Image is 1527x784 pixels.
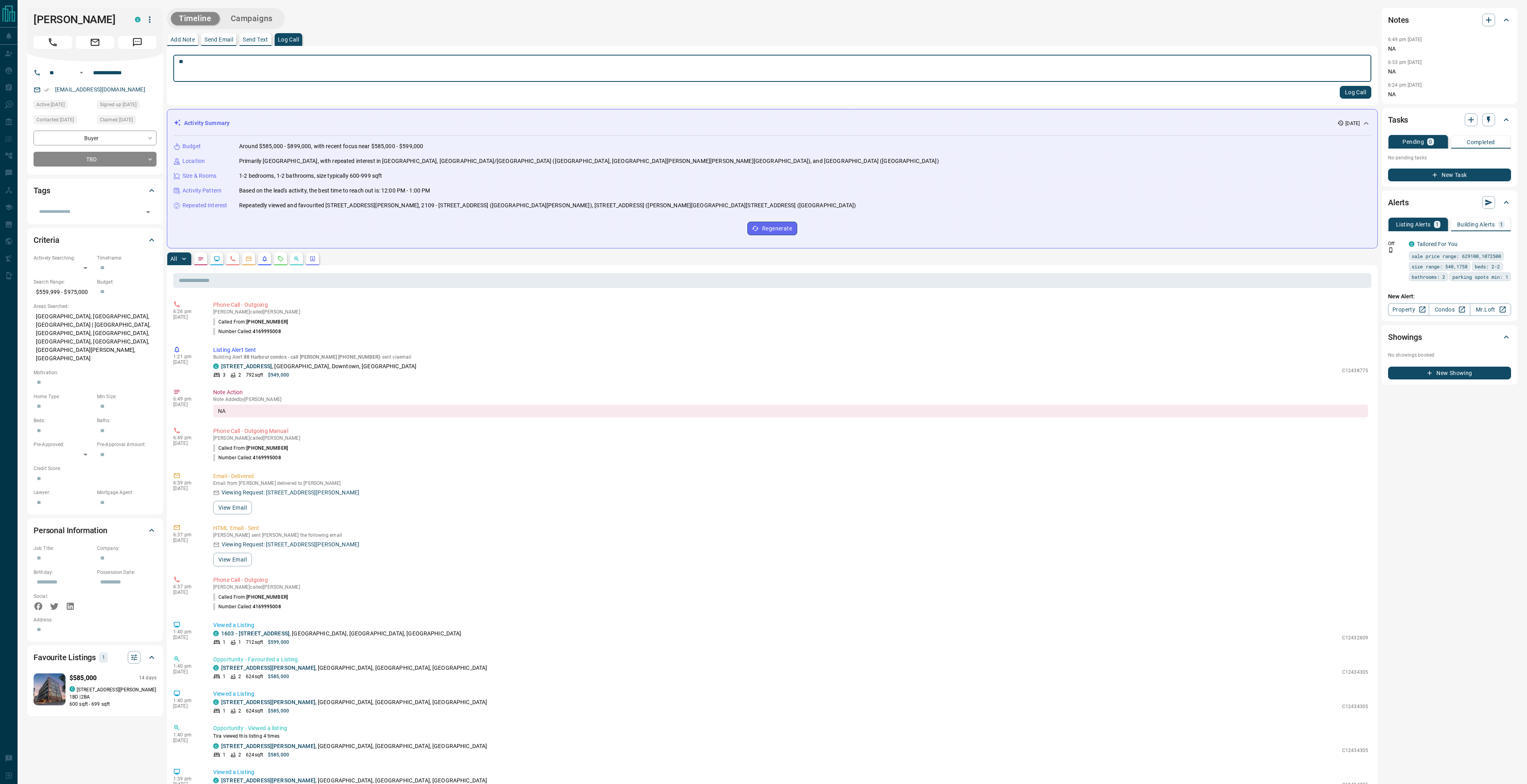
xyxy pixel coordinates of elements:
[1388,113,1408,126] h2: Tasks
[34,569,93,576] p: Birthday:
[268,707,289,715] p: $585,000
[173,538,201,543] p: [DATE]
[1388,67,1511,76] p: NA
[238,751,241,758] p: 2
[97,254,156,262] p: Timeframe:
[1340,86,1371,99] button: Log Call
[101,653,105,662] p: 1
[246,639,263,646] p: 712 sqft
[1412,273,1445,281] span: bathrooms: 2
[34,254,93,262] p: Actively Searching:
[34,465,156,472] p: Credit Score:
[34,303,156,310] p: Areas Searched:
[173,703,201,709] p: [DATE]
[213,363,219,369] div: condos.ca
[1342,703,1368,710] p: C12434305
[1417,241,1458,247] a: Tailored For You
[213,301,1368,309] p: Phone Call - Outgoing
[1457,222,1495,227] p: Building Alerts
[1388,169,1511,181] button: New Task
[182,187,222,195] p: Activity Pattern
[69,693,156,701] p: 1 BD | 2 BA
[213,397,1368,402] p: Note Added by [PERSON_NAME]
[97,393,156,400] p: Min Size:
[253,455,281,460] span: 4169995008
[184,119,230,127] p: Activity Summary
[34,184,50,197] h2: Tags
[213,778,219,783] div: condos.ca
[238,707,241,715] p: 2
[213,553,252,566] button: View Email
[135,17,141,22] div: condos.ca
[34,393,93,400] p: Home Type:
[1388,196,1409,209] h2: Alerts
[173,441,201,446] p: [DATE]
[34,369,156,376] p: Motivation:
[100,101,137,109] span: Signed up [DATE]
[69,673,97,683] p: $585,000
[1500,222,1503,227] p: 1
[1388,152,1511,164] p: No pending tasks
[100,116,133,124] span: Claimed [DATE]
[34,234,59,246] h2: Criteria
[213,732,1368,740] p: Tira viewed this listing 4 times
[69,686,75,692] div: condos.ca
[239,201,856,210] p: Repeatedly viewed and favourited [STREET_ADDRESS][PERSON_NAME], 2109 - [STREET_ADDRESS] ([GEOGRAP...
[173,663,201,669] p: 1:40 pm
[34,672,156,708] a: Favourited listing$585,00014 dayscondos.ca[STREET_ADDRESS][PERSON_NAME]1BD |2BA600 sqft - 699 sqft
[1342,634,1368,641] p: C12432609
[213,665,219,671] div: condos.ca
[244,354,380,360] span: 88 Harbour condos - call [PERSON_NAME] [PHONE_NUMBER]
[173,486,201,491] p: [DATE]
[223,12,281,25] button: Campaigns
[221,698,487,707] p: , [GEOGRAPHIC_DATA], [GEOGRAPHIC_DATA], [GEOGRAPHIC_DATA]
[1412,252,1501,260] span: sale price range: 629100,1072500
[1409,241,1414,247] div: condos.ca
[173,532,201,538] p: 6:37 pm
[34,616,156,623] p: Address:
[213,655,1368,664] p: Opportunity - Favourited a Listing
[97,115,156,127] div: Mon Jun 16 2025
[253,604,281,609] span: 4169995008
[173,314,201,320] p: [DATE]
[1345,120,1360,127] p: [DATE]
[221,742,487,750] p: , [GEOGRAPHIC_DATA], [GEOGRAPHIC_DATA], [GEOGRAPHIC_DATA]
[213,405,1368,417] div: NA
[198,256,204,262] svg: Notes
[221,777,315,784] a: [STREET_ADDRESS][PERSON_NAME]
[139,675,156,681] p: 14 days
[1452,273,1508,281] span: parking spots min: 1
[76,36,114,49] span: Email
[97,278,156,286] p: Budget:
[222,488,359,497] p: Viewing Request: [STREET_ADDRESS][PERSON_NAME]
[34,131,156,145] div: Buyer
[239,172,382,180] p: 1-2 bedrooms, 1-2 bathrooms, size typically 600-999 sqft
[213,472,1368,480] p: Email - Delivered
[173,402,201,407] p: [DATE]
[238,639,241,646] p: 1
[173,354,201,359] p: 1:21 pm
[213,621,1368,629] p: Viewed a Listing
[170,256,177,262] p: All
[1388,351,1511,359] p: No showings booked
[213,584,1368,590] p: [PERSON_NAME] called [PERSON_NAME]
[246,707,263,715] p: 624 sqft
[239,142,423,151] p: Around $585,000 - $899,000, with recent focus near $585,000 - $599,000
[223,751,226,758] p: 1
[213,593,288,601] p: Called From:
[1402,139,1424,145] p: Pending
[213,524,1368,532] p: HTML Email - Sent
[213,699,219,705] div: condos.ca
[221,699,315,705] a: [STREET_ADDRESS][PERSON_NAME]
[173,732,201,738] p: 1:40 pm
[173,635,201,640] p: [DATE]
[174,116,1371,131] div: Activity Summary[DATE]
[246,594,288,600] span: [PHONE_NUMBER]
[1388,14,1409,26] h2: Notes
[246,445,288,451] span: [PHONE_NUMBER]
[213,318,288,326] p: Called From:
[213,576,1368,584] p: Phone Call - Outgoing
[173,309,201,314] p: 6:26 pm
[214,256,220,262] svg: Lead Browsing Activity
[213,631,219,636] div: condos.ca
